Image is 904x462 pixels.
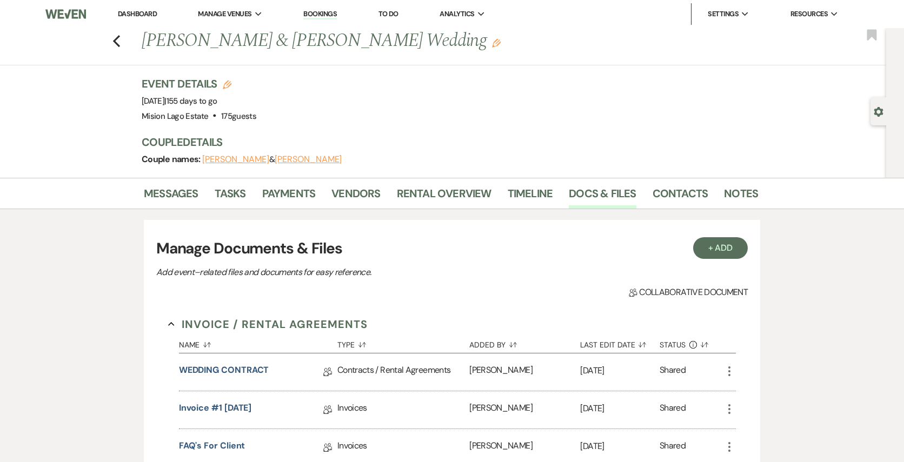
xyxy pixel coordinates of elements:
span: [DATE] [142,96,217,106]
span: Manage Venues [198,9,251,19]
h3: Event Details [142,76,256,91]
span: 155 days to go [167,96,217,106]
p: [DATE] [580,364,660,378]
div: Shared [660,401,686,418]
a: Payments [262,185,316,209]
a: FAQ's for Client [179,439,245,456]
span: Resources [790,9,828,19]
button: Status [660,332,723,353]
a: WEDDING CONTRACT [179,364,269,380]
button: Last Edit Date [580,332,660,353]
button: Open lead details [874,106,883,116]
img: Weven Logo [45,3,87,25]
a: Docs & Files [569,185,636,209]
a: Invoice #1 [DATE] [179,401,252,418]
p: [DATE] [580,439,660,453]
button: [PERSON_NAME] [202,155,269,164]
button: + Add [693,237,748,259]
div: [PERSON_NAME] [469,353,580,391]
span: Couple names: [142,153,202,165]
a: Rental Overview [397,185,491,209]
span: & [202,154,342,165]
p: [DATE] [580,401,660,416]
div: Contracts / Rental Agreements [337,353,469,391]
a: Vendors [331,185,380,209]
span: | [164,96,217,106]
button: Added By [469,332,580,353]
button: Type [337,332,469,353]
div: Shared [660,364,686,380]
a: Messages [144,185,198,209]
a: Bookings [303,9,337,19]
div: Shared [660,439,686,456]
div: [PERSON_NAME] [469,391,580,428]
a: Timeline [508,185,553,209]
a: Tasks [215,185,246,209]
p: Add event–related files and documents for easy reference. [156,265,535,279]
span: Settings [708,9,739,19]
a: Dashboard [118,9,157,18]
a: To Do [378,9,398,18]
span: Analytics [440,9,474,19]
button: Edit [492,38,501,48]
button: Invoice / Rental Agreements [168,316,368,332]
button: [PERSON_NAME] [275,155,342,164]
button: Name [179,332,337,353]
h3: Manage Documents & Files [156,237,748,260]
a: Notes [724,185,758,209]
a: Contacts [653,185,708,209]
h3: Couple Details [142,135,747,150]
span: 175 guests [221,111,256,122]
span: Collaborative document [629,286,748,299]
div: Invoices [337,391,469,428]
span: Mision Lago Estate [142,111,208,122]
span: Status [660,341,686,349]
h1: [PERSON_NAME] & [PERSON_NAME] Wedding [142,28,626,54]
